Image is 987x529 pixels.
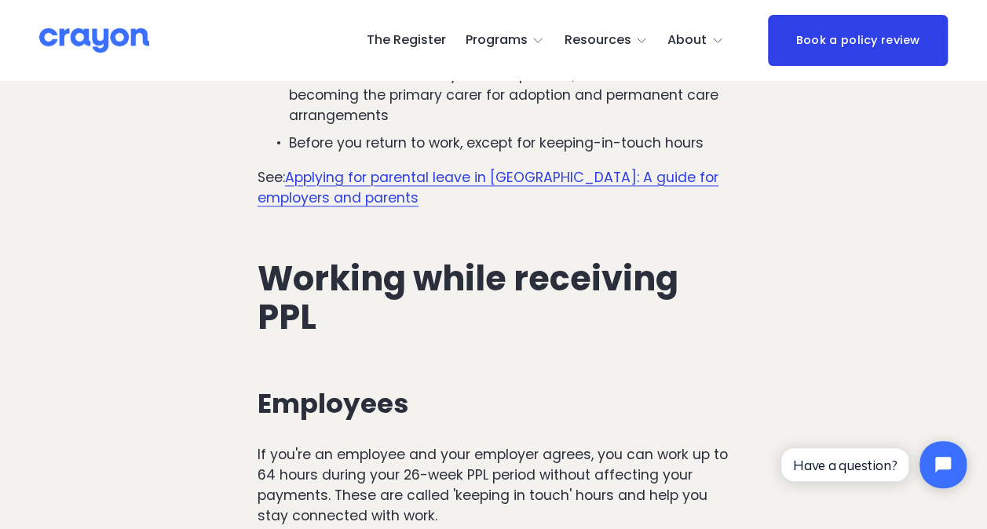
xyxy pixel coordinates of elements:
h2: Working while receiving PPL [258,260,729,335]
p: Before you return to work, except for keeping-in-touch hours [289,133,729,153]
span: About [667,29,707,52]
a: folder dropdown [466,28,545,53]
iframe: Tidio Chat [768,428,980,502]
span: Resources [564,29,631,52]
p: Your child's first birthday for birth parents, or 12 months after becoming the primary carer for ... [289,64,729,126]
a: folder dropdown [667,28,724,53]
a: The Register [367,28,446,53]
p: If you're an employee and your employer agrees, you can work up to 64 hours during your 26-week P... [258,443,729,526]
img: Crayon [39,27,149,54]
a: folder dropdown [564,28,648,53]
p: See: [258,167,729,209]
a: Book a policy review [768,15,947,67]
h3: Employees [258,388,729,418]
a: Applying for parental leave in [GEOGRAPHIC_DATA]: A guide for employers and parents [258,168,718,207]
span: Programs [466,29,528,52]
